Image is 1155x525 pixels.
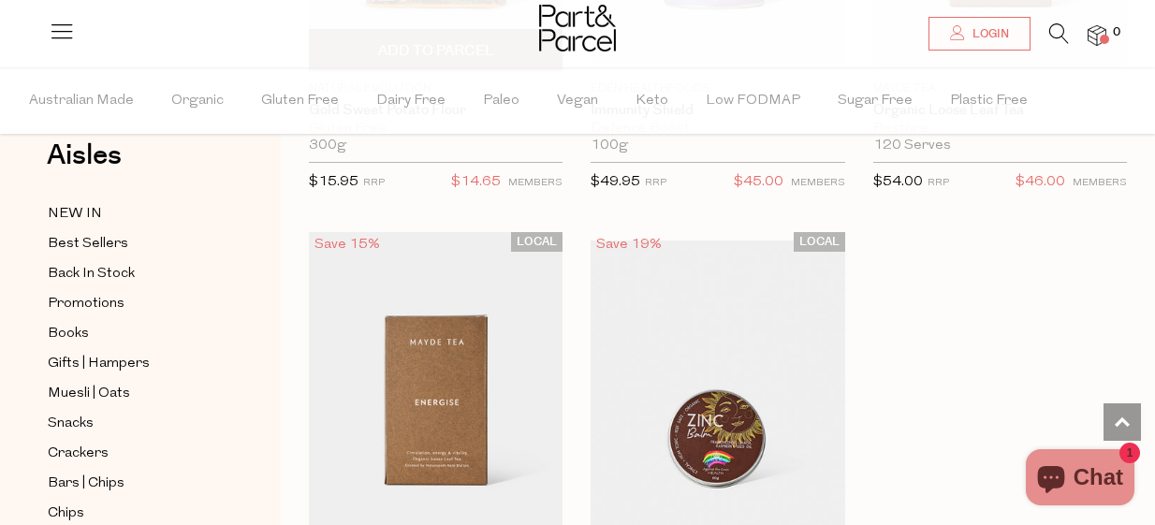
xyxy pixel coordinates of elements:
[591,175,640,189] span: $49.95
[734,170,783,195] span: $45.00
[48,472,218,495] a: Bars | Chips
[47,135,122,176] span: Aisles
[309,138,346,154] span: 300g
[48,353,150,375] span: Gifts | Hampers
[928,178,949,188] small: RRP
[48,202,218,226] a: NEW IN
[309,175,358,189] span: $15.95
[48,262,218,285] a: Back In Stock
[950,68,1028,134] span: Plastic Free
[591,232,667,257] div: Save 19%
[48,292,218,315] a: Promotions
[1088,25,1106,45] a: 0
[261,68,339,134] span: Gluten Free
[47,141,122,188] a: Aisles
[928,17,1031,51] a: Login
[48,323,89,345] span: Books
[539,5,616,51] img: Part&Parcel
[1016,170,1065,195] span: $46.00
[376,68,446,134] span: Dairy Free
[48,232,218,255] a: Best Sellers
[48,263,135,285] span: Back In Stock
[873,175,923,189] span: $54.00
[29,68,134,134] span: Australian Made
[451,170,501,195] span: $14.65
[48,233,128,255] span: Best Sellers
[794,232,845,252] span: LOCAL
[48,352,218,375] a: Gifts | Hampers
[483,68,519,134] span: Paleo
[1020,449,1140,510] inbox-online-store-chat: Shopify online store chat
[309,232,386,257] div: Save 15%
[636,68,668,134] span: Keto
[48,412,218,435] a: Snacks
[557,68,598,134] span: Vegan
[48,502,218,525] a: Chips
[873,138,951,154] span: 120 Serves
[1073,178,1127,188] small: MEMBERS
[48,203,102,226] span: NEW IN
[363,178,385,188] small: RRP
[48,413,94,435] span: Snacks
[838,68,913,134] span: Sugar Free
[968,26,1009,42] span: Login
[591,138,628,154] span: 100g
[171,68,224,134] span: Organic
[48,383,130,405] span: Muesli | Oats
[511,232,563,252] span: LOCAL
[48,382,218,405] a: Muesli | Oats
[645,178,666,188] small: RRP
[48,473,124,495] span: Bars | Chips
[706,68,800,134] span: Low FODMAP
[48,503,84,525] span: Chips
[791,178,845,188] small: MEMBERS
[48,322,218,345] a: Books
[48,293,124,315] span: Promotions
[48,442,218,465] a: Crackers
[48,443,109,465] span: Crackers
[508,178,563,188] small: MEMBERS
[1108,24,1125,41] span: 0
